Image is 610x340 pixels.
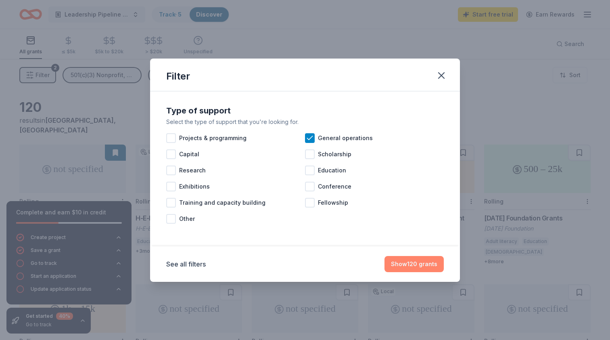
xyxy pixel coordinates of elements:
[318,182,351,191] span: Conference
[179,166,206,175] span: Research
[179,133,247,143] span: Projects & programming
[179,182,210,191] span: Exhibitions
[179,198,265,208] span: Training and capacity building
[166,70,190,83] div: Filter
[318,133,373,143] span: General operations
[166,117,444,127] div: Select the type of support that you're looking for.
[166,259,206,269] button: See all filters
[318,198,348,208] span: Fellowship
[318,166,346,175] span: Education
[166,104,444,117] div: Type of support
[179,149,199,159] span: Capital
[318,149,351,159] span: Scholarship
[384,256,444,272] button: Show120 grants
[179,214,195,224] span: Other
